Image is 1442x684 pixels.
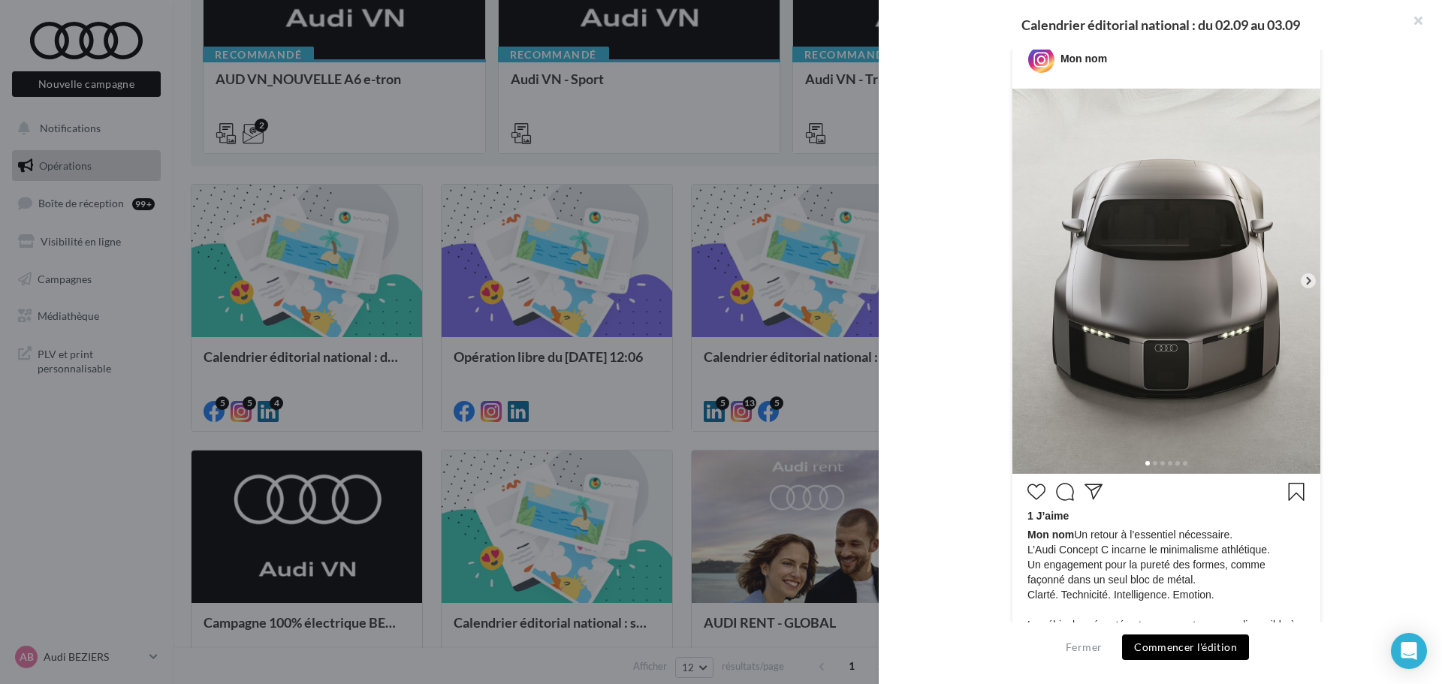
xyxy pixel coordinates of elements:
svg: J’aime [1027,483,1045,501]
svg: Enregistrer [1287,483,1305,501]
svg: Commenter [1056,483,1074,501]
svg: Partager la publication [1085,483,1103,501]
button: Commencer l'édition [1122,634,1249,660]
span: Mon nom [1027,529,1074,541]
div: Open Intercom Messenger [1391,633,1427,669]
div: 1 J’aime [1027,508,1305,527]
div: Mon nom [1060,51,1107,66]
div: Calendrier éditorial national : du 02.09 au 03.09 [903,18,1418,32]
button: Fermer [1060,638,1108,656]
